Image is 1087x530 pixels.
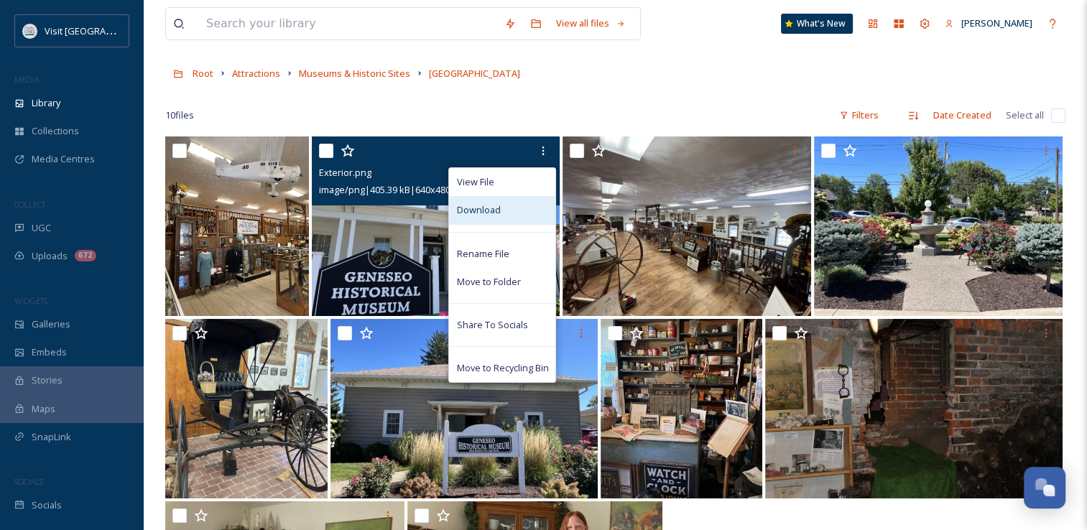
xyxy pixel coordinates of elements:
[14,476,43,487] span: SOCIALS
[165,319,328,498] img: Carriage.png
[32,345,67,359] span: Embeds
[456,203,500,217] span: Download
[193,65,213,82] a: Root
[32,373,63,387] span: Stories
[312,136,560,316] img: Exterior.png
[299,67,410,80] span: Museums & Historic Sites
[765,319,1062,498] img: Underground Railroad.jpg
[14,295,47,306] span: WIDGETS
[193,67,213,80] span: Root
[832,101,886,129] div: Filters
[456,318,527,332] span: Share To Socials
[32,498,62,512] span: Socials
[456,361,548,375] span: Move to Recycling Bin
[456,247,509,261] span: Rename File
[1006,108,1044,122] span: Select all
[456,275,520,289] span: Move to Folder
[232,67,280,80] span: Attractions
[23,24,37,38] img: QCCVB_VISIT_vert_logo_4c_tagline_122019.svg
[14,74,40,85] span: MEDIA
[299,65,410,82] a: Museums & Historic Sites
[961,17,1032,29] span: [PERSON_NAME]
[75,250,96,261] div: 672
[232,65,280,82] a: Attractions
[14,199,45,210] span: COLLECT
[926,101,999,129] div: Date Created
[781,14,853,34] a: What's New
[330,319,598,498] img: Exterior 2.png
[32,152,95,166] span: Media Centres
[456,175,494,189] span: View File
[319,166,371,179] span: Exterior.png
[1024,467,1065,508] button: Open Chat
[32,430,71,444] span: SnapLink
[165,136,309,316] img: Carriage House 2.png
[32,124,79,138] span: Collections
[165,108,194,122] span: 10 file s
[814,136,1063,316] img: Exterior Fountain.png
[45,24,156,37] span: Visit [GEOGRAPHIC_DATA]
[32,221,51,235] span: UGC
[938,9,1040,37] a: [PERSON_NAME]
[319,183,450,196] span: image/png | 405.39 kB | 640 x 480
[32,249,68,263] span: Uploads
[429,67,520,80] span: [GEOGRAPHIC_DATA]
[199,8,497,39] input: Search your library
[32,96,60,110] span: Library
[32,402,55,416] span: Maps
[32,317,70,331] span: Galleries
[601,319,763,498] img: General Store.png
[563,136,811,316] img: Carriage House.png
[549,9,633,37] a: View all files
[429,65,520,82] a: [GEOGRAPHIC_DATA]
